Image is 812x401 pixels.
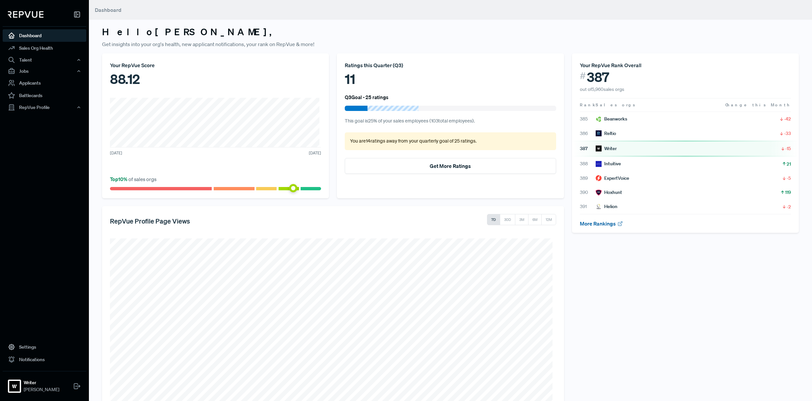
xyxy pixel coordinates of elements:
span: of sales orgs [110,176,156,182]
img: Writer [596,146,602,151]
span: [PERSON_NAME] [24,386,59,393]
button: Get More Ratings [345,158,556,174]
span: Top 10 % [110,176,128,182]
img: Beanworks [596,116,602,122]
img: Helion [596,204,602,210]
span: 385 [580,116,596,122]
button: RepVue Profile [3,102,86,113]
span: 387 [587,69,609,85]
span: Change this Month [725,102,791,108]
h5: RepVue Profile Page Views [110,217,190,225]
span: out of 5,960 sales orgs [580,86,624,92]
p: You are 14 ratings away from your quarterly goal of 25 ratings . [350,138,551,145]
a: Dashboard [3,29,86,42]
div: Beanworks [596,116,627,122]
a: Battlecards [3,89,86,102]
span: 389 [580,175,596,182]
span: 21 [787,161,791,167]
a: WriterWriter[PERSON_NAME] [3,371,86,396]
h3: Hello [PERSON_NAME] , [102,26,799,38]
span: Sales orgs [596,102,636,108]
a: Settings [3,341,86,353]
div: ExpertVoice [596,175,629,182]
span: -2 [787,203,791,210]
a: Applicants [3,77,86,89]
img: Intuitive [596,161,602,167]
div: Intuitive [596,160,621,167]
img: Hoxhunt [596,190,602,196]
div: 11 [345,69,556,89]
p: This goal is 25 % of your sales employees ( 103 total employees). [345,118,556,125]
div: 88.12 [110,69,321,89]
span: Rank [580,102,596,108]
span: -33 [784,130,791,137]
span: # [580,69,586,83]
div: Your RepVue Score [110,61,321,69]
button: Talent [3,54,86,66]
div: Writer [596,145,617,152]
button: Jobs [3,66,86,77]
button: 30D [500,214,515,225]
span: 386 [580,130,596,137]
img: Writer [9,381,20,391]
span: 391 [580,203,596,210]
img: Reltio [596,130,602,136]
a: Sales Org Health [3,42,86,54]
span: -15 [785,145,791,152]
span: Your RepVue Rank Overall [580,62,641,68]
button: 6M [528,214,542,225]
div: Hoxhunt [596,189,622,196]
span: 390 [580,189,596,196]
a: More Rankings [580,220,623,227]
span: -5 [787,175,791,181]
a: Notifications [3,353,86,366]
span: [DATE] [110,150,122,156]
div: Ratings this Quarter ( Q3 ) [345,61,556,69]
span: 119 [785,189,791,196]
button: 3M [515,214,528,225]
div: Reltio [596,130,616,137]
span: -42 [784,116,791,122]
p: Get insights into your org's health, new applicant notifications, your rank on RepVue & more! [102,40,799,48]
span: [DATE] [309,150,321,156]
span: Dashboard [95,7,122,13]
div: Helion [596,203,617,210]
span: 387 [580,145,596,152]
h6: Q3 Goal - 25 ratings [345,94,389,100]
span: 388 [580,160,596,167]
img: RepVue [8,11,43,18]
button: 12M [541,214,556,225]
strong: Writer [24,379,59,386]
button: 7D [487,214,500,225]
img: ExpertVoice [596,175,602,181]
